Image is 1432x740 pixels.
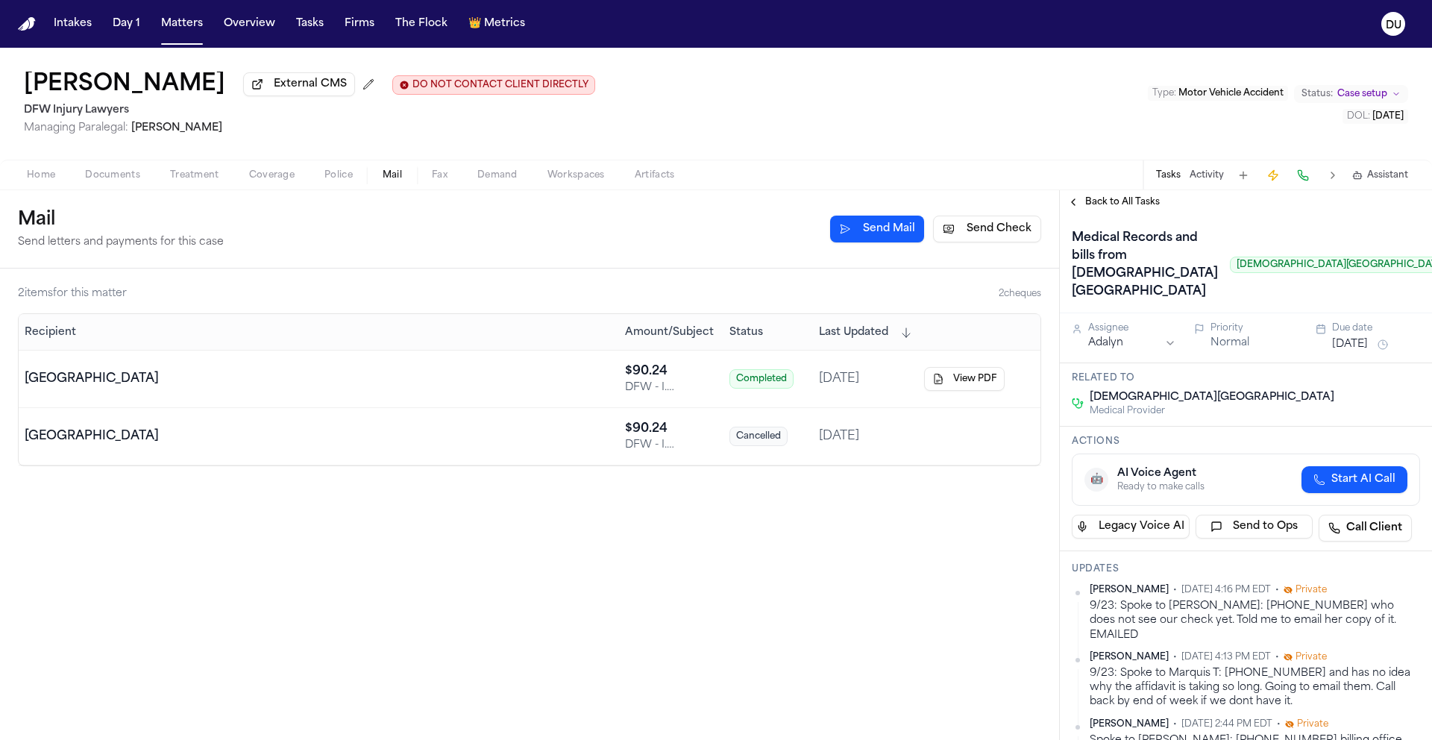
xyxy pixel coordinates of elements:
span: Medical Provider [1090,405,1334,417]
span: External CMS [274,77,347,92]
td: [DATE] [813,408,918,465]
span: • [1275,651,1279,663]
span: Coverage [249,169,295,181]
span: DOL : [1347,112,1370,121]
button: crownMetrics [462,10,531,37]
span: Workspaces [547,169,605,181]
button: External CMS [243,72,355,96]
span: [DATE] [1372,112,1404,121]
button: Edit DOL: 2025-07-08 [1342,109,1408,124]
div: $ 90.24 [625,420,717,438]
span: Police [324,169,353,181]
span: • [1173,718,1177,730]
h1: Mail [18,208,224,232]
span: • [1277,718,1281,730]
span: [PERSON_NAME] [1090,718,1169,730]
button: Edit client contact restriction [392,75,595,95]
span: Private [1296,651,1327,663]
div: 9/23: Spoke to [PERSON_NAME]: [PHONE_NUMBER] who does not see our check yet. Told me to email her... [1090,599,1420,642]
h1: Medical Records and bills from [DEMOGRAPHIC_DATA][GEOGRAPHIC_DATA] [1066,226,1224,304]
span: DO NOT CONTACT CLIENT DIRECTLY [412,79,588,91]
button: Make a Call [1293,165,1313,186]
button: Edit matter name [24,72,225,98]
h1: [PERSON_NAME] [24,72,225,98]
div: Ready to make calls [1117,481,1205,493]
img: Finch Logo [18,17,36,31]
span: Private [1296,584,1327,596]
button: Day 1 [107,10,146,37]
button: Matters [155,10,209,37]
span: [DATE] 4:13 PM EDT [1181,651,1271,663]
div: Priority [1210,322,1298,334]
a: Call Client [1319,515,1412,542]
span: Artifacts [635,169,675,181]
button: Back to All Tasks [1060,196,1167,208]
span: Cancelled [729,427,788,446]
div: Due date [1332,322,1420,334]
button: Firms [339,10,380,37]
p: Send letters and payments for this case [18,235,224,250]
button: Intakes [48,10,98,37]
span: • [1173,584,1177,596]
button: Change status from Case setup [1294,85,1408,103]
span: crown [468,16,481,31]
span: [DATE] 4:16 PM EDT [1181,584,1271,596]
button: Amount/Subject [625,325,714,340]
button: [DATE] [1332,337,1368,352]
button: Status [729,325,763,340]
span: Private [1297,718,1328,730]
span: • [1275,584,1279,596]
span: [PERSON_NAME] [1090,584,1169,596]
span: Completed [729,369,794,389]
button: Tasks [290,10,330,37]
span: Fax [432,169,447,181]
button: Edit Type: Motor Vehicle Accident [1148,86,1288,101]
span: 2 cheque s [999,288,1041,300]
button: Start AI Call [1301,466,1407,493]
span: Assistant [1367,169,1408,181]
div: $ 90.24 [625,363,717,380]
button: Send Check [933,216,1041,242]
button: Last Updated [819,325,912,340]
span: Demand [477,169,518,181]
div: AI Voice Agent [1117,466,1205,481]
div: [GEOGRAPHIC_DATA] [25,427,159,445]
span: Documents [85,169,140,181]
span: 🤖 [1090,472,1103,487]
button: Normal [1210,336,1249,351]
button: Recipient [25,325,76,340]
span: Case setup [1337,88,1387,100]
button: Add Task [1233,165,1254,186]
span: Motor Vehicle Accident [1178,89,1284,98]
button: The Flock [389,10,453,37]
h2: DFW Injury Lawyers [24,101,595,119]
div: DFW - I. [PERSON_NAME] Records [625,438,717,453]
button: Overview [218,10,281,37]
button: Legacy Voice AI [1072,515,1190,539]
div: 2 item s for this matter [18,286,127,301]
div: [GEOGRAPHIC_DATA] [25,370,159,388]
text: DU [1386,20,1401,31]
span: • [1173,651,1177,663]
button: Send Mail [830,216,924,242]
span: Back to All Tasks [1085,196,1160,208]
span: Start AI Call [1331,472,1395,487]
div: DFW - I. [PERSON_NAME] Records [625,380,717,395]
div: 9/23: Spoke to Marquis T: [PHONE_NUMBER] and has no idea why the affidavit is taking so long. Goi... [1090,666,1420,709]
div: Assignee [1088,322,1176,334]
button: Assistant [1352,169,1408,181]
span: Status: [1301,88,1333,100]
h3: Updates [1072,563,1420,575]
h3: Actions [1072,436,1420,448]
td: [DATE] [813,351,918,408]
span: Type : [1152,89,1176,98]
